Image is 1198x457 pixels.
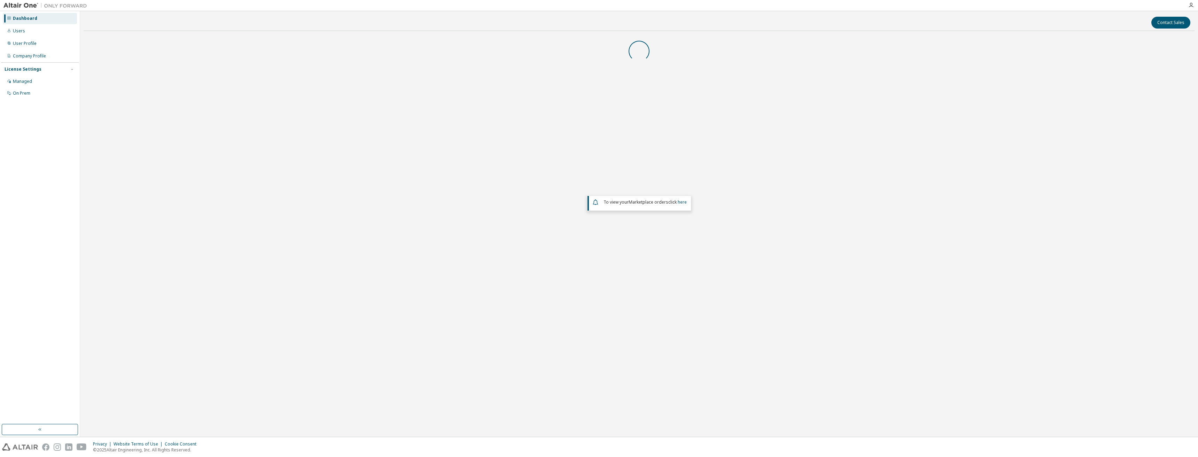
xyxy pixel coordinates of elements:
[604,199,687,205] span: To view your click
[13,79,32,84] div: Managed
[3,2,91,9] img: Altair One
[1151,17,1190,29] button: Contact Sales
[678,199,687,205] a: here
[114,441,165,447] div: Website Terms of Use
[65,443,72,451] img: linkedin.svg
[93,441,114,447] div: Privacy
[93,447,201,453] p: © 2025 Altair Engineering, Inc. All Rights Reserved.
[13,41,37,46] div: User Profile
[13,90,30,96] div: On Prem
[5,66,41,72] div: License Settings
[629,199,668,205] em: Marketplace orders
[13,28,25,34] div: Users
[77,443,87,451] img: youtube.svg
[165,441,201,447] div: Cookie Consent
[2,443,38,451] img: altair_logo.svg
[54,443,61,451] img: instagram.svg
[13,53,46,59] div: Company Profile
[42,443,49,451] img: facebook.svg
[13,16,37,21] div: Dashboard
